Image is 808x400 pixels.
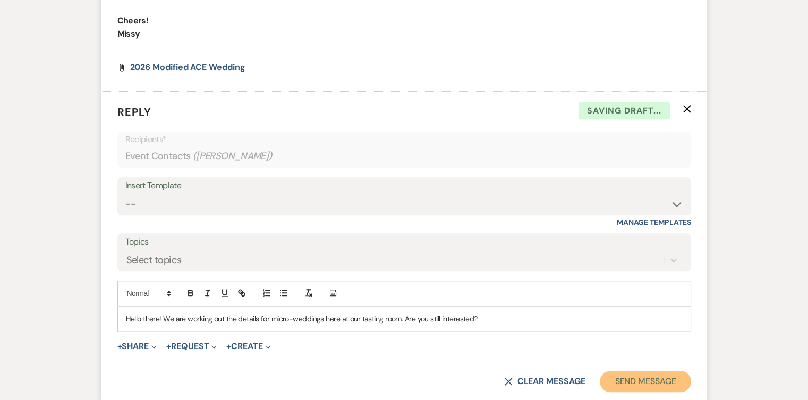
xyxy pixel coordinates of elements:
span: ( [PERSON_NAME] ) [193,149,273,163]
span: 2026 Modified ACE Wedding [130,62,245,73]
strong: Missy [117,28,140,39]
div: Event Contacts [125,146,683,167]
button: Send Message [600,371,691,392]
button: Clear message [504,377,585,386]
strong: Cheers! [117,15,149,26]
span: + [117,342,122,351]
p: Recipients* [125,133,683,146]
a: 2026 Modified ACE Wedding [130,63,245,72]
label: Topics [125,234,683,250]
button: Create [226,342,270,351]
span: + [166,342,171,351]
span: Saving draft... [579,102,670,120]
div: Insert Template [125,178,683,194]
button: Share [117,342,157,351]
span: + [226,342,231,351]
a: Manage Templates [617,218,691,227]
p: Hello there! We are working out the details for micro-weddings here at our tasting room. Are you ... [126,313,683,325]
span: Reply [117,105,151,119]
div: Select topics [126,253,182,267]
button: Request [166,342,217,351]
